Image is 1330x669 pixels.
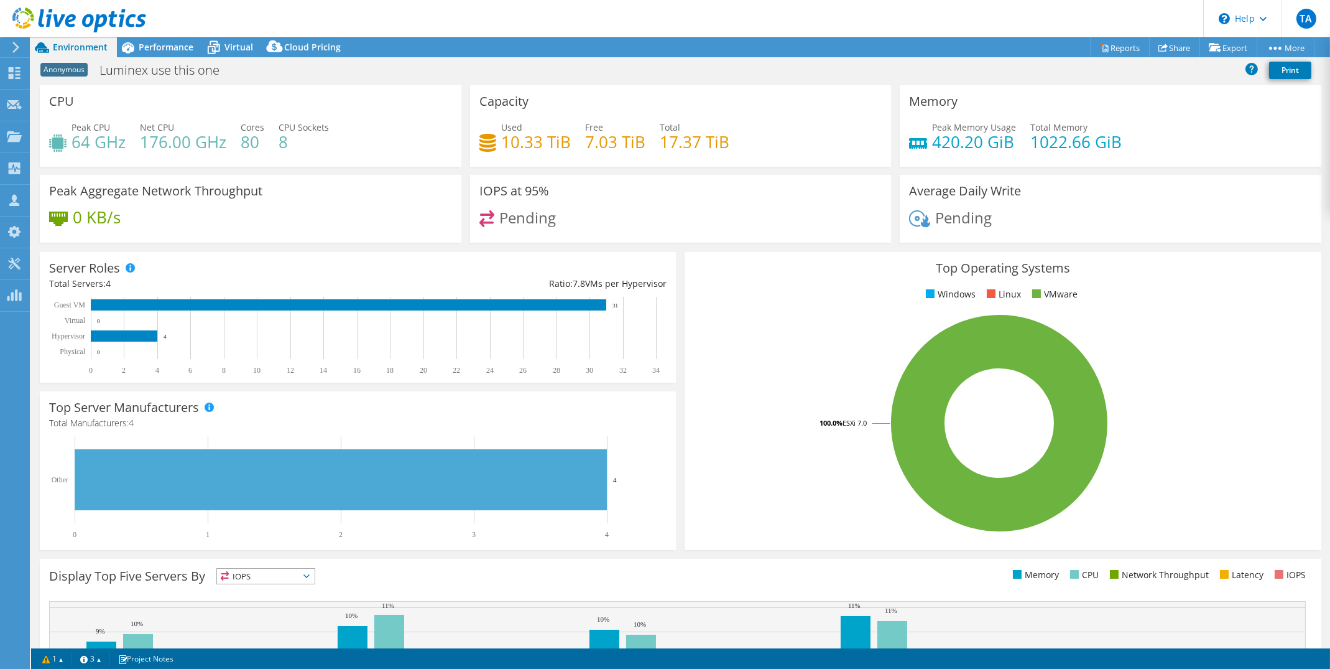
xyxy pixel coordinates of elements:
[188,366,192,375] text: 6
[131,620,143,627] text: 10%
[253,366,261,375] text: 10
[619,366,627,375] text: 32
[241,135,264,149] h4: 80
[1272,568,1306,582] li: IOPS
[479,184,549,198] h3: IOPS at 95%
[585,135,645,149] h4: 7.03 TiB
[660,135,729,149] h4: 17.37 TiB
[140,135,226,149] h4: 176.00 GHz
[1149,38,1200,57] a: Share
[694,261,1311,275] h3: Top Operating Systems
[499,207,556,228] span: Pending
[206,530,210,539] text: 1
[501,121,522,133] span: Used
[34,651,72,667] a: 1
[52,332,85,340] text: Hypervisor
[358,277,667,291] div: Ratio: VMs per Hypervisor
[49,261,120,275] h3: Server Roles
[284,41,341,53] span: Cloud Pricing
[472,530,476,539] text: 3
[1269,62,1311,79] a: Print
[843,418,867,428] tspan: ESXi 7.0
[1217,568,1263,582] li: Latency
[573,278,585,289] span: 7.8
[386,366,394,375] text: 18
[486,366,494,375] text: 24
[320,366,327,375] text: 14
[634,620,646,628] text: 10%
[60,347,85,356] text: Physical
[49,416,667,430] h4: Total Manufacturers:
[923,288,976,301] li: Windows
[479,95,529,108] h3: Capacity
[94,63,239,77] h1: Luminex use this one
[52,475,68,484] text: Other
[585,121,603,133] span: Free
[935,207,992,228] span: Pending
[420,366,427,375] text: 20
[1010,568,1059,582] li: Memory
[72,121,110,133] span: Peak CPU
[909,184,1021,198] h3: Average Daily Write
[597,615,609,623] text: 10%
[279,121,329,133] span: CPU Sockets
[54,301,85,309] text: Guest VM
[932,135,1016,149] h4: 420.20 GiB
[279,135,329,149] h4: 8
[49,401,199,414] h3: Top Server Manufacturers
[345,612,358,619] text: 10%
[612,302,618,309] text: 31
[519,366,527,375] text: 26
[553,366,560,375] text: 28
[885,607,897,614] text: 11%
[129,417,134,429] span: 4
[848,602,861,609] text: 11%
[1296,9,1316,29] span: TA
[241,121,264,133] span: Cores
[53,41,108,53] span: Environment
[49,184,262,198] h3: Peak Aggregate Network Throughput
[339,530,343,539] text: 2
[73,530,76,539] text: 0
[40,63,88,77] span: Anonymous
[586,366,593,375] text: 30
[1199,38,1257,57] a: Export
[97,318,100,324] text: 0
[1029,288,1078,301] li: VMware
[49,277,358,291] div: Total Servers:
[122,366,126,375] text: 2
[96,627,105,635] text: 9%
[1219,13,1230,24] svg: \n
[1030,121,1088,133] span: Total Memory
[652,366,660,375] text: 34
[984,288,1021,301] li: Linux
[1030,135,1122,149] h4: 1022.66 GiB
[155,366,159,375] text: 4
[49,95,74,108] h3: CPU
[353,366,361,375] text: 16
[1257,38,1314,57] a: More
[97,349,100,355] text: 0
[1067,568,1099,582] li: CPU
[72,135,126,149] h4: 64 GHz
[1107,568,1209,582] li: Network Throughput
[605,530,609,539] text: 4
[287,366,294,375] text: 12
[140,121,174,133] span: Net CPU
[106,278,111,289] span: 4
[217,569,315,584] span: IOPS
[224,41,253,53] span: Virtual
[72,651,110,667] a: 3
[453,366,460,375] text: 22
[109,651,182,667] a: Project Notes
[660,121,680,133] span: Total
[932,121,1016,133] span: Peak Memory Usage
[65,316,86,325] text: Virtual
[73,210,121,224] h4: 0 KB/s
[222,366,226,375] text: 8
[1090,38,1150,57] a: Reports
[139,41,193,53] span: Performance
[613,476,617,484] text: 4
[89,366,93,375] text: 0
[909,95,958,108] h3: Memory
